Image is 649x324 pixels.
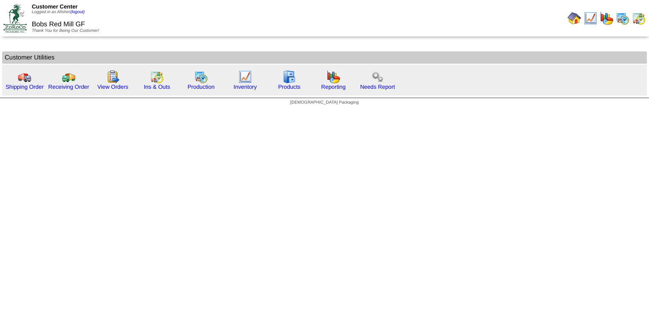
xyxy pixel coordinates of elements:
[584,11,597,25] img: line_graph.gif
[106,70,120,84] img: workorder.gif
[32,10,85,14] span: Logged in as Afisher
[32,21,85,28] span: Bobs Red Mill GF
[278,84,301,90] a: Products
[194,70,208,84] img: calendarprod.gif
[600,11,613,25] img: graph.gif
[144,84,170,90] a: Ins & Outs
[48,84,89,90] a: Receiving Order
[234,84,257,90] a: Inventory
[70,10,85,14] a: (logout)
[32,28,99,33] span: Thank You for Being Our Customer!
[32,3,78,10] span: Customer Center
[290,100,358,105] span: [DEMOGRAPHIC_DATA] Packaging
[3,4,27,32] img: ZoRoCo_Logo(Green%26Foil)%20jpg.webp
[18,70,31,84] img: truck.gif
[616,11,629,25] img: calendarprod.gif
[360,84,395,90] a: Needs Report
[371,70,384,84] img: workflow.png
[321,84,346,90] a: Reporting
[238,70,252,84] img: line_graph.gif
[150,70,164,84] img: calendarinout.gif
[2,51,647,64] td: Customer Utilities
[632,11,646,25] img: calendarinout.gif
[62,70,76,84] img: truck2.gif
[283,70,296,84] img: cabinet.gif
[568,11,581,25] img: home.gif
[327,70,340,84] img: graph.gif
[97,84,128,90] a: View Orders
[187,84,215,90] a: Production
[6,84,44,90] a: Shipping Order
